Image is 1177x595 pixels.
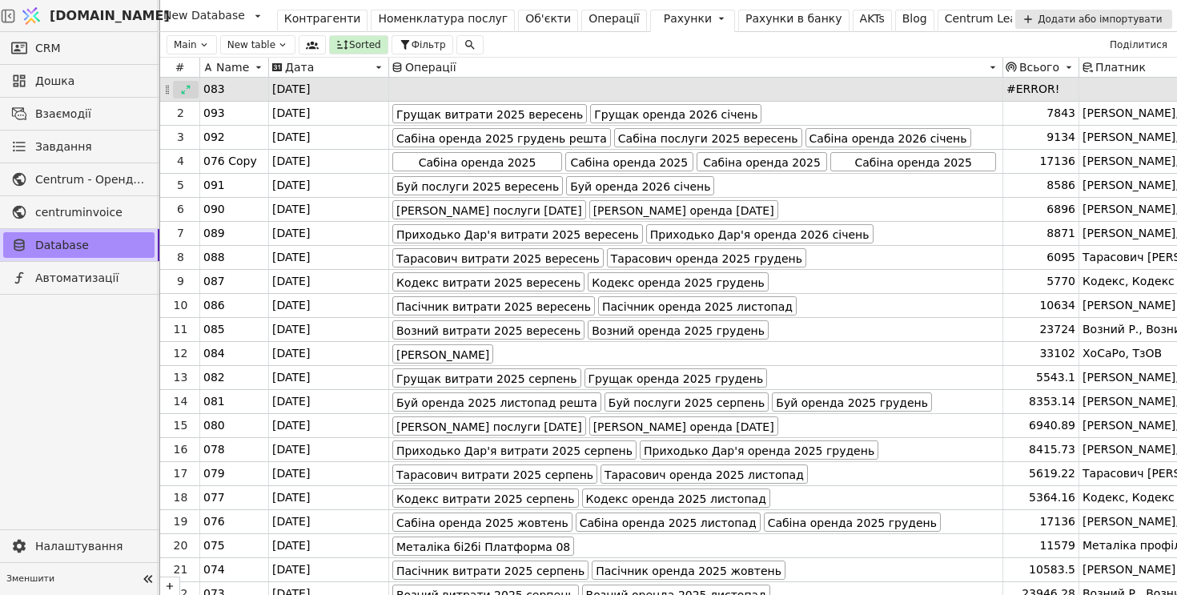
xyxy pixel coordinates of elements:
div: Грущак оренда 2025 грудень [584,368,768,388]
div: Рахунки в банку [745,10,842,27]
div: 10583.5 [1003,558,1079,581]
a: Взаємодії [3,101,155,127]
div: Кодекс оренда 2025 листопад [582,488,770,508]
span: 087 [203,273,225,290]
div: [DATE] [269,558,389,581]
a: centruminvoice [3,199,155,225]
div: 8 [162,249,199,266]
span: Операції [405,61,456,74]
span: Фільтр [412,38,446,52]
span: Centrum - Оренда офісних приміщень [35,171,147,188]
a: Centrum - Оренда офісних приміщень [3,167,155,192]
div: Металіка бі2бі Платформа 08 [392,537,574,556]
div: 17 [162,465,199,482]
div: [DATE] [269,102,389,125]
div: Тарасович оренда 2025 листопад [601,464,808,484]
div: [DATE] [269,174,389,197]
div: Буй послуги 2025 вересень [392,176,563,195]
div: [DATE] [269,390,389,413]
div: # [160,58,200,77]
button: Поділитися [1103,35,1174,54]
span: Всього [1019,61,1059,74]
span: 075 [203,537,225,554]
div: [PERSON_NAME] послуги [DATE] [392,200,586,219]
div: Контрагенти [284,10,361,27]
div: 5543.1 [1003,366,1079,389]
div: Пасічник витрати 2025 серпень [392,561,588,580]
span: [DOMAIN_NAME] [50,6,170,26]
div: Додати або імпортувати [1015,10,1171,29]
div: Номенклатура послуг [378,10,508,27]
a: [DOMAIN_NAME] [16,1,160,31]
div: 5619.22 [1003,462,1079,485]
div: 19 [162,513,199,530]
img: Logo [19,1,43,31]
div: Main [167,35,217,54]
div: [DATE] [269,486,389,509]
div: Сабіна оренда 2025 грудень [764,513,941,532]
div: 15 [162,417,199,434]
div: Приходько Дар'я оренда 2025 грудень [640,440,878,460]
div: 8871 [1003,222,1079,245]
span: 089 [203,225,225,242]
span: Sorted [349,38,381,52]
div: 33102 [1003,342,1079,365]
div: [DATE] [269,222,389,245]
div: 10 [162,297,199,314]
div: 17136 [1003,150,1079,173]
span: 092 [203,129,225,146]
span: centruminvoice [35,204,147,221]
a: Завдання [3,134,155,159]
span: Платник [1095,61,1146,74]
div: [DATE] [269,534,389,557]
span: 084 [203,345,225,362]
div: 6896 [1003,198,1079,221]
div: Сабіна оренда 2025 грудень решта [392,128,611,147]
span: 074 [203,561,225,578]
div: [DATE] [269,198,389,221]
div: 7843 [1003,102,1079,125]
div: 13 [162,369,199,386]
div: #ERROR! [1003,78,1079,101]
div: Сабіна оренда 2025 листопад [697,152,828,171]
div: 8586 [1003,174,1079,197]
button: Фільтр [392,35,453,54]
span: CRM [35,40,61,57]
a: Автоматизації [3,265,155,291]
div: Тарасович витрати 2025 вересень [392,248,604,267]
div: 8353.14 [1003,390,1079,413]
span: 091 [203,177,225,194]
div: [DATE] [269,78,389,101]
a: Centrum Leads [938,10,1037,32]
div: Пасічник оренда 2025 жовтень [592,561,785,580]
div: Буй оренда 2026 січень [566,176,714,195]
div: Буй оренда 2025 листопад решта [392,392,601,412]
div: Сабіна оренда 2025 листопад [576,513,761,532]
div: 9 [162,273,199,290]
div: 5770 [1003,270,1079,293]
div: [DATE] [269,294,389,317]
div: [DATE] [269,246,389,269]
div: 5 [162,177,199,194]
div: 11 [162,321,199,338]
div: Грущак оренда 2026 січень [590,104,761,123]
div: Буй послуги 2025 серпень [605,392,769,412]
div: 11579 [1003,534,1079,557]
span: 083 [203,81,225,98]
a: Об'єкти [518,10,578,32]
div: Об'єкти [525,10,571,27]
div: [DATE] [269,510,389,533]
button: New table [220,35,295,54]
a: Контрагенти [277,10,368,32]
div: Возний оренда 2025 грудень [588,320,769,340]
div: Centrum Leads [945,10,1030,27]
div: [PERSON_NAME] оренда [DATE] [589,416,778,436]
div: 4 [162,153,199,170]
a: Налаштування [3,533,155,559]
div: Возний витрати 2025 вересень [392,320,584,340]
div: [DATE] [269,414,389,437]
span: 079 [203,465,225,482]
span: 081 [203,393,225,410]
div: Кодекс оренда 2025 грудень [588,272,769,291]
div: Грущак витрати 2025 вересень [392,104,587,123]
